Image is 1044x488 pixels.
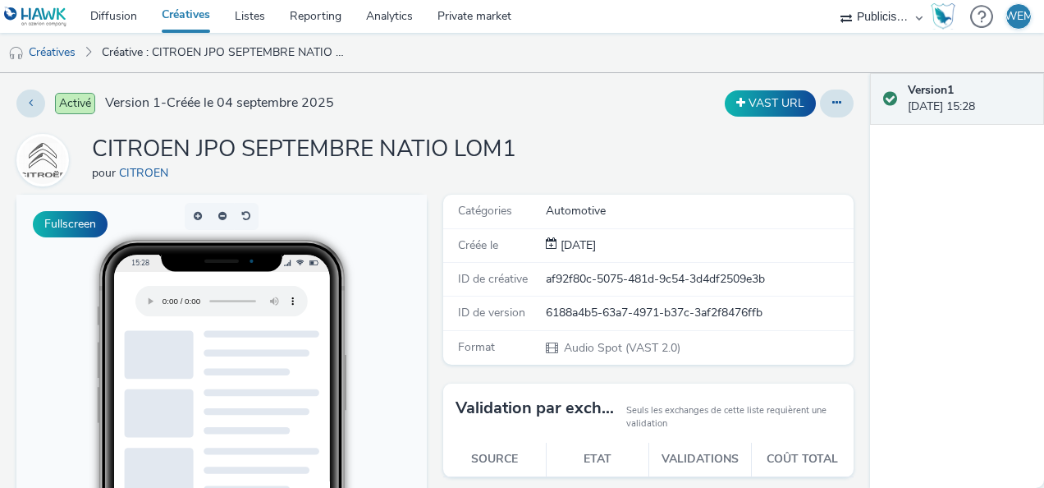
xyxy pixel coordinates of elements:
[458,339,495,355] span: Format
[546,271,852,288] div: af92f80c-5075-481d-9c54-3d4df2509e3b
[458,305,525,320] span: ID de version
[458,237,498,253] span: Créée le
[931,3,962,30] a: Hawk Academy
[546,443,648,476] th: Etat
[557,237,596,253] span: [DATE]
[105,94,334,113] span: Version 1 - Créée le 04 septembre 2025
[458,271,528,287] span: ID de créative
[626,404,841,431] small: Seuls les exchanges de cette liste requièrent une validation
[562,340,680,356] span: Audio Spot (VAST 2.0)
[557,237,596,254] div: Création 04 septembre 2025, 15:28
[546,203,852,219] div: Automotive
[33,211,108,237] button: Fullscreen
[55,93,95,114] span: Activé
[92,165,119,181] span: pour
[751,443,854,476] th: Coût total
[19,136,66,184] img: CITROEN
[119,165,175,181] a: CITROEN
[92,134,516,165] h1: CITROEN JPO SEPTEMBRE NATIO LOM1
[295,345,349,355] span: Smartphone
[908,82,954,98] strong: Version 1
[295,384,335,394] span: QR Code
[456,396,618,421] h3: Validation par exchange
[115,63,133,72] span: 15:28
[908,82,1031,116] div: [DATE] 15:28
[725,90,816,117] button: VAST URL
[16,152,76,168] a: CITROEN
[1005,4,1033,29] div: WEM
[931,3,955,30] img: Hawk Academy
[721,90,820,117] div: Dupliquer la créative en un VAST URL
[273,360,390,380] li: Ordinateur
[4,7,67,27] img: undefined Logo
[648,443,751,476] th: Validations
[546,305,852,321] div: 6188a4b5-63a7-4971-b37c-3af2f8476ffb
[458,203,512,219] span: Catégories
[273,380,390,399] li: QR Code
[295,365,342,375] span: Ordinateur
[94,33,355,72] a: Créative : CITROEN JPO SEPTEMBRE NATIO LOM1
[8,45,25,62] img: audio
[443,443,546,476] th: Source
[273,340,390,360] li: Smartphone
